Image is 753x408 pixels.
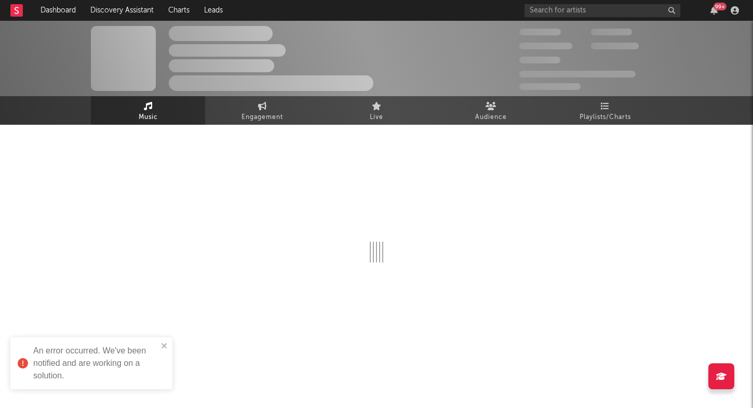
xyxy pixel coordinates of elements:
button: 99+ [710,6,718,15]
a: Engagement [205,96,319,125]
span: Music [139,111,158,124]
a: Live [319,96,434,125]
span: Engagement [241,111,283,124]
span: Live [370,111,383,124]
input: Search for artists [525,4,680,17]
span: 50,000,000 [519,43,572,49]
span: Audience [475,111,507,124]
a: Playlists/Charts [548,96,662,125]
span: 1,000,000 [591,43,639,49]
span: 100,000 [591,29,632,35]
a: Music [91,96,205,125]
div: 99 + [714,3,727,10]
span: Jump Score: 85.0 [519,83,581,90]
span: 300,000 [519,29,561,35]
a: Audience [434,96,548,125]
span: Playlists/Charts [580,111,631,124]
span: 100,000 [519,57,560,63]
button: close [161,341,168,351]
div: An error occurred. We've been notified and are working on a solution. [33,345,158,382]
span: 50,000,000 Monthly Listeners [519,71,636,77]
